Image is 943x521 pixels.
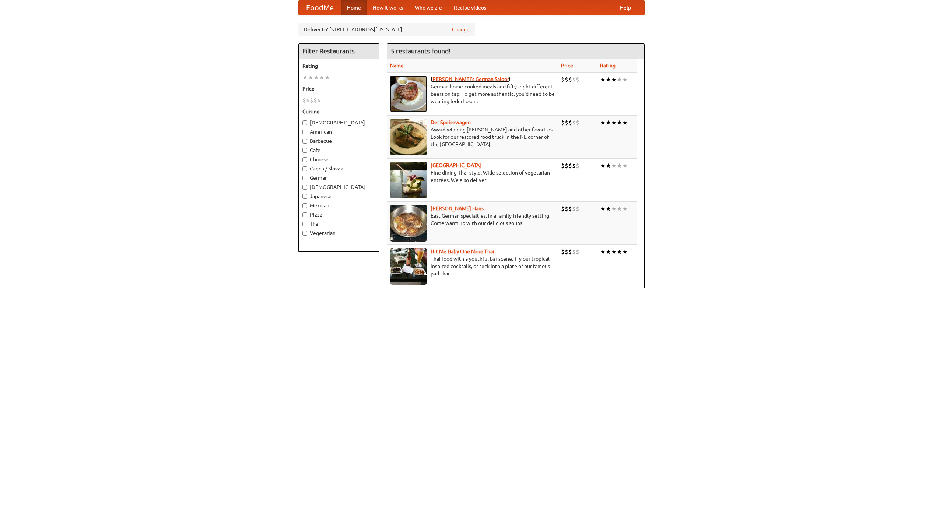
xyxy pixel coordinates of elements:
input: Pizza [302,212,307,217]
li: ★ [611,119,617,127]
li: $ [565,162,568,170]
h5: Price [302,85,375,92]
li: ★ [600,119,606,127]
li: $ [576,119,579,127]
li: ★ [617,162,622,170]
label: Chinese [302,156,375,163]
label: Pizza [302,211,375,218]
li: $ [306,96,310,104]
li: $ [576,248,579,256]
a: Name [390,63,404,68]
li: ★ [319,73,325,81]
label: Thai [302,220,375,228]
ng-pluralize: 5 restaurants found! [391,47,451,54]
li: ★ [600,75,606,84]
label: Japanese [302,193,375,200]
li: $ [561,162,565,170]
li: ★ [611,248,617,256]
h5: Rating [302,62,375,70]
input: Cafe [302,148,307,153]
label: American [302,128,375,135]
h4: Filter Restaurants [299,44,379,59]
li: $ [561,119,565,127]
label: German [302,174,375,182]
img: kohlhaus.jpg [390,205,427,242]
label: Czech / Slovak [302,165,375,172]
li: ★ [600,162,606,170]
input: Mexican [302,203,307,208]
li: ★ [606,75,611,84]
li: ★ [308,73,313,81]
li: ★ [606,205,611,213]
li: $ [568,75,572,84]
li: ★ [617,75,622,84]
li: $ [576,205,579,213]
div: Deliver to: [STREET_ADDRESS][US_STATE] [298,23,475,36]
b: [PERSON_NAME] Haus [431,205,484,211]
li: ★ [622,75,628,84]
a: Help [614,0,637,15]
li: $ [572,205,576,213]
li: ★ [600,205,606,213]
a: Der Speisewagen [431,119,471,125]
input: [DEMOGRAPHIC_DATA] [302,185,307,190]
li: $ [572,119,576,127]
p: German home-cooked meals and fifty-eight different beers on tap. To get more authentic, you'd nee... [390,83,555,105]
li: ★ [617,119,622,127]
a: Hit Me Baby One More Thai [431,249,494,254]
p: East German specialties, in a family-friendly setting. Come warm up with our delicious soups. [390,212,555,227]
li: $ [565,248,568,256]
li: ★ [622,205,628,213]
li: $ [568,119,572,127]
li: ★ [606,119,611,127]
li: ★ [622,119,628,127]
p: Thai food with a youthful bar scene. Try our tropical inspired cocktails, or tuck into a plate of... [390,255,555,277]
label: Cafe [302,147,375,154]
a: Home [341,0,367,15]
li: $ [565,205,568,213]
a: How it works [367,0,409,15]
input: Barbecue [302,139,307,144]
li: $ [302,96,306,104]
b: [PERSON_NAME]'s German Saloon [431,76,510,82]
label: Mexican [302,202,375,209]
li: $ [565,75,568,84]
li: $ [576,162,579,170]
li: $ [561,75,565,84]
a: Who we are [409,0,448,15]
li: $ [576,75,579,84]
li: $ [313,96,317,104]
li: ★ [617,205,622,213]
li: ★ [606,162,611,170]
p: Award-winning [PERSON_NAME] and other favorites. Look for our restored food truck in the NE corne... [390,126,555,148]
input: German [302,176,307,180]
li: $ [568,162,572,170]
li: $ [565,119,568,127]
p: Fine dining Thai-style. Wide selection of vegetarian entrées. We also deliver. [390,169,555,184]
li: ★ [611,205,617,213]
img: babythai.jpg [390,248,427,285]
label: Vegetarian [302,229,375,237]
a: FoodMe [299,0,341,15]
a: Recipe videos [448,0,492,15]
a: Rating [600,63,616,68]
li: $ [561,205,565,213]
a: Change [452,26,470,33]
li: ★ [313,73,319,81]
li: $ [317,96,321,104]
li: $ [568,205,572,213]
label: Barbecue [302,137,375,145]
input: Vegetarian [302,231,307,236]
input: [DEMOGRAPHIC_DATA] [302,120,307,125]
li: ★ [325,73,330,81]
li: ★ [600,248,606,256]
li: ★ [611,75,617,84]
a: [GEOGRAPHIC_DATA] [431,162,481,168]
img: satay.jpg [390,162,427,198]
li: ★ [302,73,308,81]
h5: Cuisine [302,108,375,115]
li: ★ [622,248,628,256]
